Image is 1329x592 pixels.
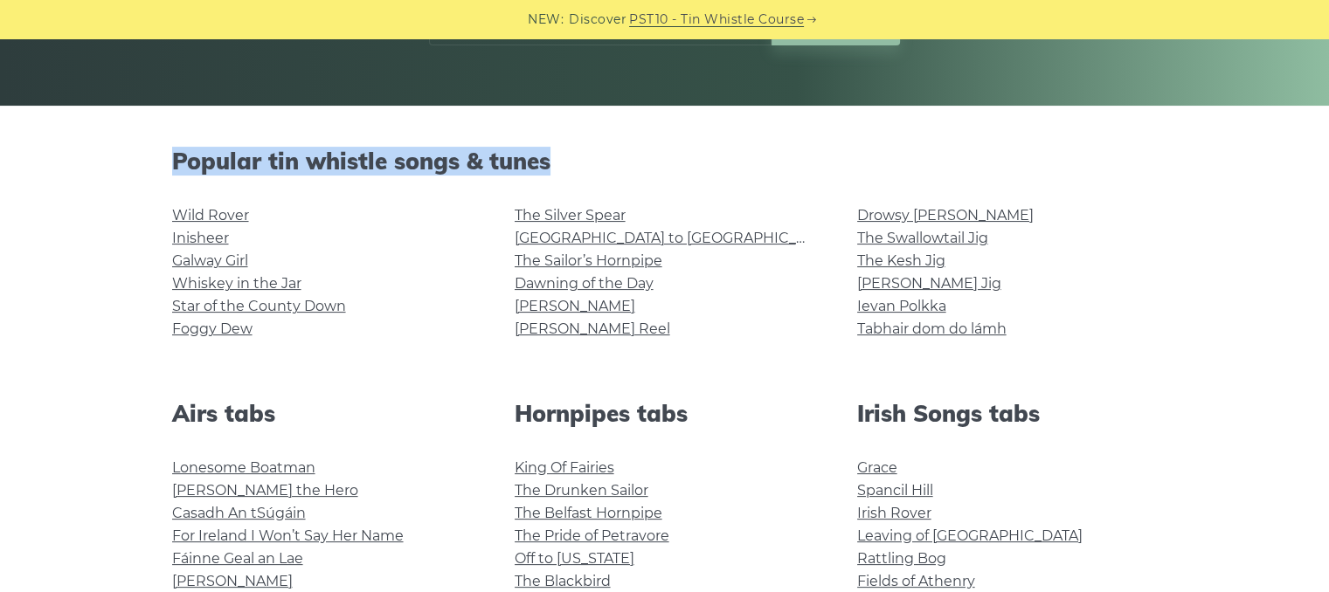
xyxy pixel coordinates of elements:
[172,459,315,476] a: Lonesome Boatman
[857,573,975,589] a: Fields of Athenry
[569,10,626,30] span: Discover
[172,298,346,314] a: Star of the County Down
[515,400,815,427] h2: Hornpipes tabs
[172,505,306,521] a: Casadh An tSúgáin
[515,505,662,521] a: The Belfast Hornpipe
[857,505,931,521] a: Irish Rover
[515,230,837,246] a: [GEOGRAPHIC_DATA] to [GEOGRAPHIC_DATA]
[857,207,1034,224] a: Drowsy [PERSON_NAME]
[172,482,358,499] a: [PERSON_NAME] the Hero
[515,527,669,544] a: The Pride of Petravore
[515,298,635,314] a: [PERSON_NAME]
[172,573,293,589] a: [PERSON_NAME]
[629,10,804,30] a: PST10 - Tin Whistle Course
[515,275,654,292] a: Dawning of the Day
[857,275,1001,292] a: [PERSON_NAME] Jig
[515,207,626,224] a: The Silver Spear
[515,550,634,567] a: Off to [US_STATE]
[857,459,897,476] a: Grace
[857,298,946,314] a: Ievan Polkka
[528,10,564,30] span: NEW:
[172,527,404,544] a: For Ireland I Won’t Say Her Name
[857,482,933,499] a: Spancil Hill
[172,230,229,246] a: Inisheer
[515,573,611,589] a: The Blackbird
[172,400,473,427] h2: Airs tabs
[172,252,248,269] a: Galway Girl
[857,400,1158,427] h2: Irish Songs tabs
[172,550,303,567] a: Fáinne Geal an Lae
[515,482,648,499] a: The Drunken Sailor
[172,275,301,292] a: Whiskey in the Jar
[857,550,946,567] a: Rattling Bog
[172,207,249,224] a: Wild Rover
[515,320,670,337] a: [PERSON_NAME] Reel
[172,148,1158,175] h2: Popular tin whistle songs & tunes
[857,230,988,246] a: The Swallowtail Jig
[857,320,1007,337] a: Tabhair dom do lámh
[857,527,1083,544] a: Leaving of [GEOGRAPHIC_DATA]
[172,320,253,337] a: Foggy Dew
[857,252,945,269] a: The Kesh Jig
[515,252,662,269] a: The Sailor’s Hornpipe
[515,459,614,476] a: King Of Fairies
